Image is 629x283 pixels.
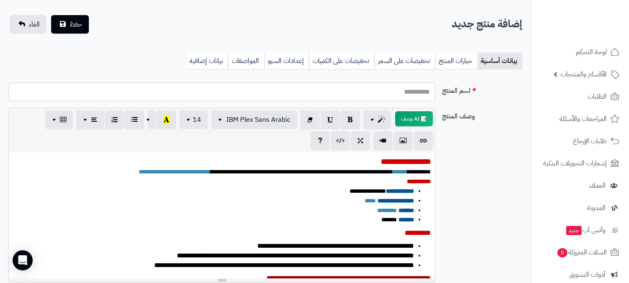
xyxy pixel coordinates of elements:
span: 14 [193,115,201,125]
span: الغاء [29,19,40,29]
a: إشعارات التحويلات البنكية [536,153,624,173]
a: الطلبات [536,86,624,107]
button: 📝 AI وصف [395,111,433,126]
span: المدونة [587,202,606,214]
a: تخفيضات على السعر [374,52,435,69]
span: حفظ [70,19,82,29]
a: المدونة [536,198,624,218]
span: وآتس آب [565,224,606,236]
a: الغاء [10,15,47,34]
a: المواصفات [228,52,264,69]
a: تخفيضات على الكميات [309,52,374,69]
a: بيانات إضافية [186,52,228,69]
a: خيارات المنتج [435,52,477,69]
label: وصف المنتج [439,108,525,121]
span: جديد [566,226,582,235]
a: السلات المتروكة0 [536,242,624,262]
button: IBM Plex Sans Arabic [211,110,297,129]
h2: إضافة منتج جديد [452,16,522,33]
span: إشعارات التحويلات البنكية [543,157,607,169]
div: Open Intercom Messenger [13,250,33,270]
span: العملاء [589,180,606,191]
a: المراجعات والأسئلة [536,109,624,129]
span: الأقسام والمنتجات [561,68,607,80]
button: حفظ [51,15,89,34]
button: 14 [179,110,208,129]
span: السلات المتروكة [557,246,607,258]
span: طلبات الإرجاع [573,135,607,147]
span: المراجعات والأسئلة [559,113,607,125]
a: وآتس آبجديد [536,220,624,240]
span: لوحة التحكم [576,46,607,58]
span: الطلبات [588,91,607,102]
a: لوحة التحكم [536,42,624,62]
a: بيانات أساسية [477,52,522,69]
a: العملاء [536,176,624,196]
a: إعدادات السيو [264,52,309,69]
label: اسم المنتج [439,82,525,96]
span: 0 [557,248,567,257]
span: أدوات التسويق [569,269,606,280]
span: IBM Plex Sans Arabic [226,115,290,125]
a: طلبات الإرجاع [536,131,624,151]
